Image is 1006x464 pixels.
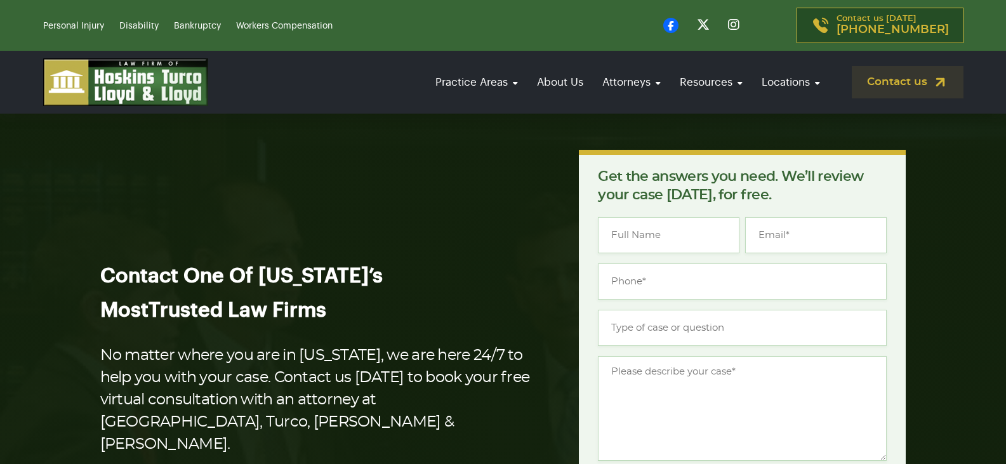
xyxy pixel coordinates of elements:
a: Practice Areas [429,64,524,100]
a: Personal Injury [43,22,104,30]
p: Contact us [DATE] [837,15,949,36]
a: About Us [531,64,590,100]
img: logo [43,58,208,106]
span: Trusted Law Firms [149,300,326,321]
a: Locations [755,64,826,100]
span: [PHONE_NUMBER] [837,23,949,36]
input: Phone* [598,263,887,300]
a: Bankruptcy [174,22,221,30]
a: Contact us [DATE][PHONE_NUMBER] [797,8,963,43]
span: Contact One Of [US_STATE]’s [100,266,383,286]
input: Type of case or question [598,310,887,346]
span: Most [100,300,149,321]
a: Contact us [852,66,963,98]
input: Email* [745,217,887,253]
a: Disability [119,22,159,30]
p: Get the answers you need. We’ll review your case [DATE], for free. [598,168,887,204]
input: Full Name [598,217,739,253]
a: Attorneys [596,64,667,100]
a: Resources [673,64,749,100]
p: No matter where you are in [US_STATE], we are here 24/7 to help you with your case. Contact us [D... [100,345,539,456]
a: Workers Compensation [236,22,333,30]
